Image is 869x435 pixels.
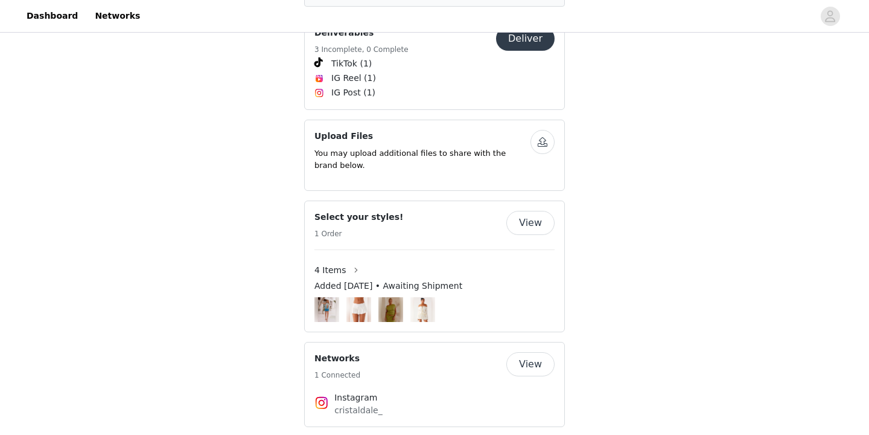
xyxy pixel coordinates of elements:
h5: 1 Order [314,228,403,239]
h4: Deliverables [314,27,409,39]
img: Image Background Blur [346,294,371,325]
img: Instagram Icon [314,396,329,410]
h5: 1 Connected [314,370,360,381]
img: Liana Asymmetrical Top - Green [382,297,400,322]
button: View [506,211,555,235]
img: Minima Mini Dress - Blue Gradient [318,297,336,322]
button: Deliver [496,27,555,51]
h4: Instagram [334,391,535,404]
img: Image Background Blur [410,294,435,325]
span: Added [DATE] • Awaiting Shipment [314,280,462,292]
h4: Networks [314,352,360,365]
div: avatar [824,7,836,26]
button: View [506,352,555,376]
img: Astaria Mini Dress - Ivory [414,297,432,322]
a: Networks [88,2,147,30]
span: IG Post (1) [331,86,375,99]
img: Instagram Icon [314,88,324,98]
p: cristaldale_ [334,404,535,417]
h4: Upload Files [314,130,530,143]
h4: Select your styles! [314,211,403,224]
img: Instagram Reels Icon [314,74,324,83]
div: Deliverables [304,16,565,110]
div: Networks [304,342,565,427]
img: Landon Mini Skort - White [350,297,368,322]
h5: 3 Incomplete, 0 Complete [314,44,409,55]
p: You may upload additional files to share with the brand below. [314,147,530,171]
a: Dashboard [19,2,85,30]
img: Image Background Blur [378,294,403,325]
div: Select your styles! [304,201,565,332]
span: 4 Items [314,264,346,277]
img: Image Background Blur [314,294,339,325]
span: IG Reel (1) [331,72,376,85]
span: TikTok (1) [331,57,372,70]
